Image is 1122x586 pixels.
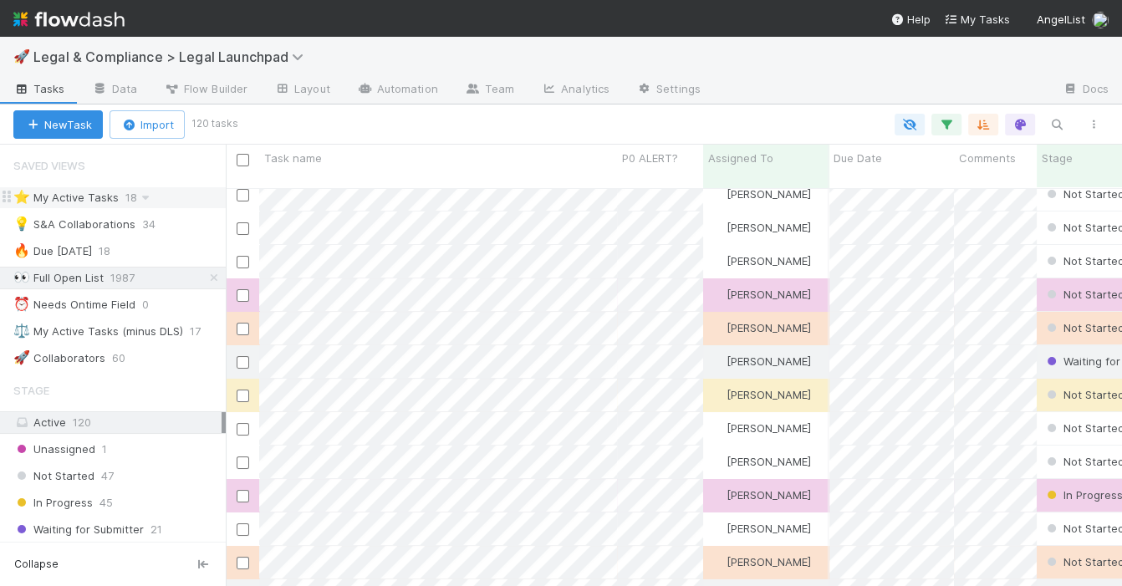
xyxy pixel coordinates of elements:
[959,150,1016,166] span: Comments
[110,268,151,288] span: 1987
[710,286,811,303] div: [PERSON_NAME]
[710,353,811,369] div: [PERSON_NAME]
[13,241,92,262] div: Due [DATE]
[13,149,85,182] span: Saved Views
[13,270,30,284] span: 👀
[13,519,144,540] span: Waiting for Submitter
[13,80,65,97] span: Tasks
[237,323,249,335] input: Toggle Row Selected
[237,456,249,469] input: Toggle Row Selected
[710,252,811,269] div: [PERSON_NAME]
[622,150,678,166] span: P0 ALERT?
[13,294,135,315] div: Needs Ontime Field
[191,116,238,131] small: 120 tasks
[13,217,30,231] span: 💡
[710,386,811,403] div: [PERSON_NAME]
[102,439,107,460] span: 1
[834,150,882,166] span: Due Date
[710,186,811,202] div: [PERSON_NAME]
[264,150,322,166] span: Task name
[13,321,183,342] div: My Active Tasks (minus DLS)
[623,77,714,104] a: Settings
[237,557,249,569] input: Toggle Row Selected
[1092,12,1109,28] img: avatar_b5be9b1b-4537-4870-b8e7-50cc2287641b.png
[711,388,724,401] img: avatar_0b1dbcb8-f701-47e0-85bc-d79ccc0efe6c.png
[237,356,249,369] input: Toggle Row Selected
[13,243,30,257] span: 🔥
[711,488,724,502] img: avatar_0b1dbcb8-f701-47e0-85bc-d79ccc0efe6c.png
[237,490,249,502] input: Toggle Row Selected
[1042,150,1073,166] span: Stage
[1037,13,1085,26] span: AngelList
[711,254,724,268] img: avatar_b5be9b1b-4537-4870-b8e7-50cc2287641b.png
[13,187,119,208] div: My Active Tasks
[727,522,811,535] span: [PERSON_NAME]
[727,288,811,301] span: [PERSON_NAME]
[344,77,451,104] a: Automation
[73,415,91,429] span: 120
[710,520,811,537] div: [PERSON_NAME]
[237,423,249,436] input: Toggle Row Selected
[13,439,95,460] span: Unassigned
[727,421,811,435] span: [PERSON_NAME]
[13,492,93,513] span: In Progress
[112,348,142,369] span: 60
[13,110,103,139] button: NewTask
[237,523,249,536] input: Toggle Row Selected
[528,77,623,104] a: Analytics
[711,522,724,535] img: avatar_ba76ddef-3fd0-4be4-9bc3-126ad567fcd5.png
[711,288,724,301] img: avatar_2c958fe4-7690-4b4d-a881-c5dfc7d29e13.png
[237,289,249,302] input: Toggle Row Selected
[727,254,811,268] span: [PERSON_NAME]
[190,321,217,342] span: 17
[711,321,724,334] img: avatar_0b1dbcb8-f701-47e0-85bc-d79ccc0efe6c.png
[237,222,249,235] input: Toggle Row Selected
[237,256,249,268] input: Toggle Row Selected
[13,190,30,204] span: ⭐
[710,487,811,503] div: [PERSON_NAME]
[710,319,811,336] div: [PERSON_NAME]
[727,555,811,568] span: [PERSON_NAME]
[727,488,811,502] span: [PERSON_NAME]
[944,11,1010,28] a: My Tasks
[13,49,30,64] span: 🚀
[13,374,49,407] span: Stage
[164,80,247,97] span: Flow Builder
[101,466,114,487] span: 47
[727,455,811,468] span: [PERSON_NAME]
[237,154,249,166] input: Toggle All Rows Selected
[79,77,150,104] a: Data
[451,77,528,104] a: Team
[710,453,811,470] div: [PERSON_NAME]
[13,268,104,288] div: Full Open List
[110,110,185,139] button: Import
[710,219,811,236] div: [PERSON_NAME]
[261,77,344,104] a: Layout
[99,241,127,262] span: 18
[890,11,931,28] div: Help
[727,221,811,234] span: [PERSON_NAME]
[711,455,724,468] img: avatar_b5be9b1b-4537-4870-b8e7-50cc2287641b.png
[150,519,162,540] span: 21
[727,388,811,401] span: [PERSON_NAME]
[13,324,30,338] span: ⚖️
[237,189,249,201] input: Toggle Row Selected
[125,187,154,208] span: 18
[710,420,811,436] div: [PERSON_NAME]
[150,77,261,104] a: Flow Builder
[711,421,724,435] img: avatar_b5be9b1b-4537-4870-b8e7-50cc2287641b.png
[1049,77,1122,104] a: Docs
[711,187,724,201] img: avatar_ba76ddef-3fd0-4be4-9bc3-126ad567fcd5.png
[727,321,811,334] span: [PERSON_NAME]
[727,187,811,201] span: [PERSON_NAME]
[33,48,312,65] span: Legal & Compliance > Legal Launchpad
[944,13,1010,26] span: My Tasks
[711,354,724,368] img: avatar_0b1dbcb8-f701-47e0-85bc-d79ccc0efe6c.png
[710,553,811,570] div: [PERSON_NAME]
[727,354,811,368] span: [PERSON_NAME]
[711,555,724,568] img: avatar_b5be9b1b-4537-4870-b8e7-50cc2287641b.png
[13,297,30,311] span: ⏰
[142,214,172,235] span: 34
[13,5,125,33] img: logo-inverted-e16ddd16eac7371096b0.svg
[711,221,724,234] img: avatar_b5be9b1b-4537-4870-b8e7-50cc2287641b.png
